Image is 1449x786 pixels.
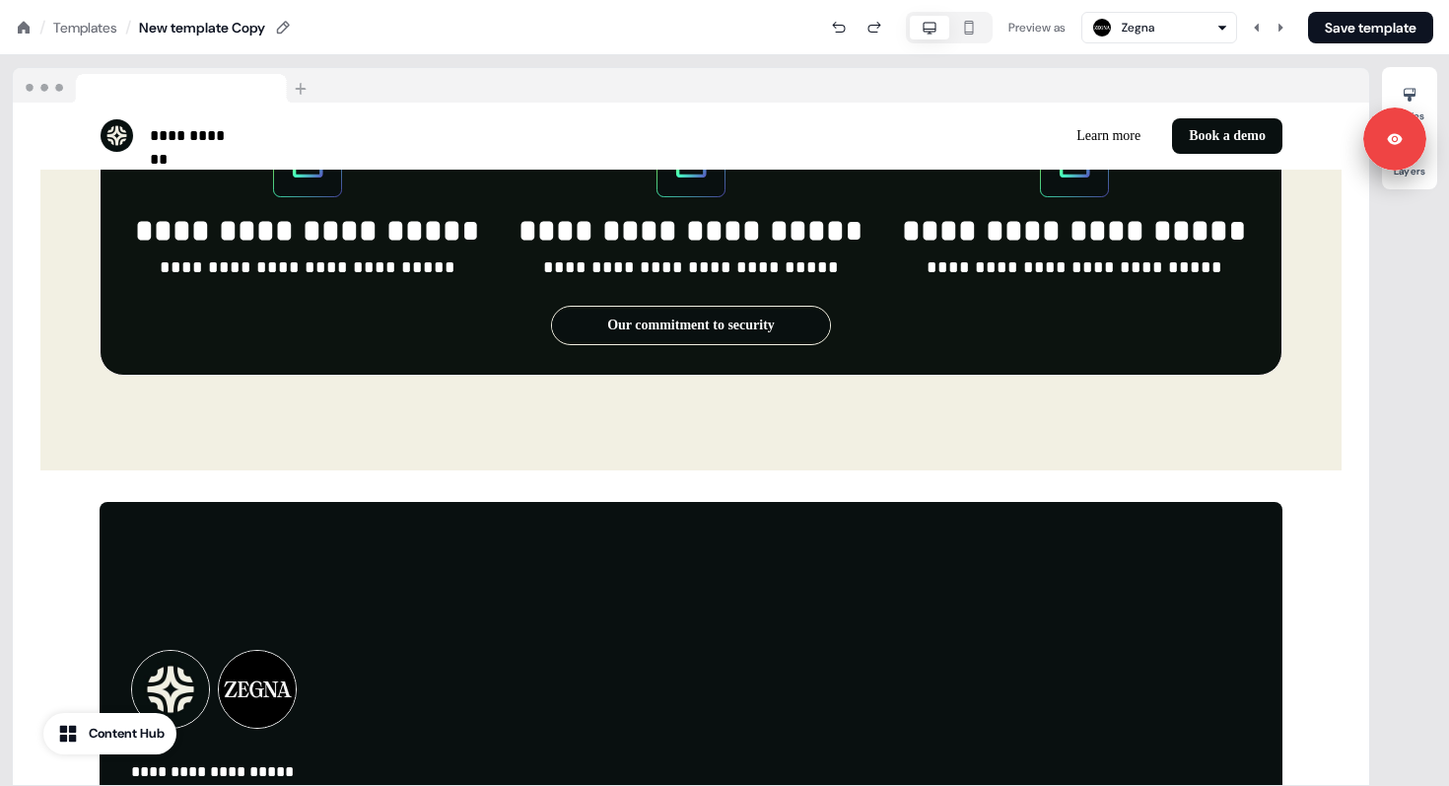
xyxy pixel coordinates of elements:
[552,310,831,341] button: Our commitment to security
[89,724,165,744] div: Content Hub
[1008,18,1066,37] div: Preview as
[1382,79,1437,122] button: Styles
[43,713,176,754] button: Content Hub
[1122,18,1154,37] div: Zegna
[1061,118,1156,154] button: Learn more
[1081,12,1237,43] button: Zegna
[39,17,45,38] div: /
[53,18,117,37] a: Templates
[551,306,832,345] div: Our commitment to security
[125,17,131,38] div: /
[699,118,1282,154] div: Learn moreBook a demo
[1172,118,1282,154] button: Book a demo
[1308,12,1433,43] button: Save template
[139,18,265,37] div: New template Copy
[13,68,315,104] img: Browser topbar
